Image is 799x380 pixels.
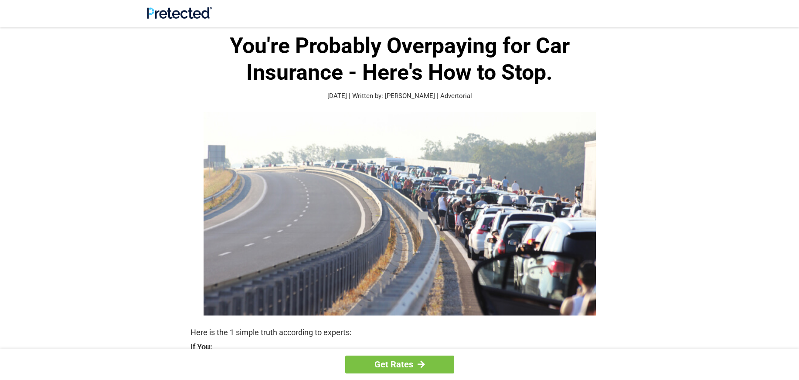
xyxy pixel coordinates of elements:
h1: You're Probably Overpaying for Car Insurance - Here's How to Stop. [190,33,609,86]
a: Get Rates [345,356,454,373]
img: Site Logo [147,7,212,19]
strong: If You: [190,343,609,351]
p: [DATE] | Written by: [PERSON_NAME] | Advertorial [190,91,609,101]
a: Site Logo [147,12,212,20]
p: Here is the 1 simple truth according to experts: [190,326,609,339]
